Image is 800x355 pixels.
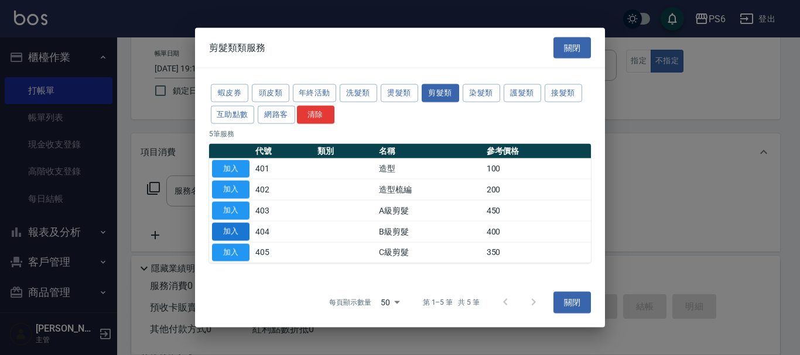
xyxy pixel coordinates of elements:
td: 401 [252,158,314,180]
button: 護髮類 [504,84,541,102]
td: 造型梳編 [376,179,483,200]
td: 100 [484,158,591,180]
td: A級剪髮 [376,200,483,221]
td: 402 [252,179,314,200]
button: 剪髮類 [422,84,459,102]
button: 接髮類 [545,84,582,102]
button: 頭皮類 [252,84,289,102]
td: 造型 [376,158,483,180]
td: 404 [252,221,314,242]
button: 關閉 [553,292,591,313]
button: 網路客 [258,105,295,123]
td: C級剪髮 [376,242,483,263]
td: 403 [252,200,314,221]
td: 400 [484,221,591,242]
button: 洗髮類 [340,84,377,102]
td: 405 [252,242,314,263]
button: 加入 [212,202,249,220]
button: 燙髮類 [381,84,418,102]
button: 加入 [212,243,249,261]
button: 互助點數 [211,105,254,123]
p: 每頁顯示數量 [329,297,371,308]
span: 剪髮類類服務 [209,42,265,53]
th: 代號 [252,143,314,158]
button: 關閉 [553,37,591,58]
th: 類別 [314,143,377,158]
button: 蝦皮券 [211,84,248,102]
p: 5 筆服務 [209,128,591,139]
button: 加入 [212,222,249,240]
td: 200 [484,179,591,200]
td: 350 [484,242,591,263]
button: 染髮類 [463,84,500,102]
button: 加入 [212,181,249,199]
th: 參考價格 [484,143,591,158]
th: 名稱 [376,143,483,158]
button: 年終活動 [293,84,336,102]
td: B級剪髮 [376,221,483,242]
div: 50 [376,287,404,318]
button: 清除 [297,105,334,123]
button: 加入 [212,160,249,178]
p: 第 1–5 筆 共 5 筆 [423,297,480,308]
td: 450 [484,200,591,221]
